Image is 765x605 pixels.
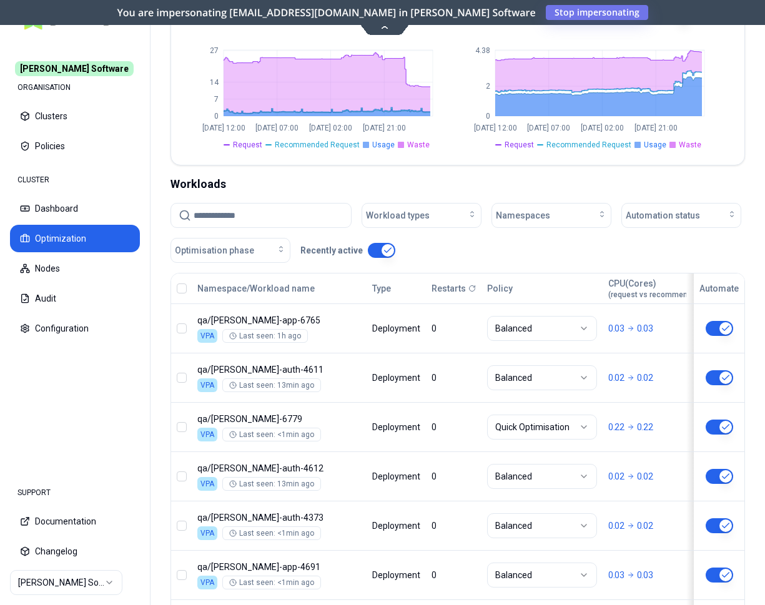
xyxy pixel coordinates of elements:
[475,46,490,55] tspan: 4.38
[170,175,745,193] div: Workloads
[679,140,701,150] span: Waste
[644,140,666,150] span: Usage
[10,508,140,535] button: Documentation
[637,322,653,335] p: 0.03
[546,140,631,150] span: Recommended Request
[372,421,420,433] div: Deployment
[10,285,140,312] button: Audit
[197,329,217,343] div: VPA
[197,477,217,491] div: VPA
[487,282,597,295] div: Policy
[637,371,653,384] p: 0.02
[197,363,361,376] p: rex-auth-4611
[10,195,140,222] button: Dashboard
[432,322,476,335] div: 0
[300,244,363,257] p: Recently active
[372,322,420,335] div: Deployment
[10,255,140,282] button: Nodes
[637,519,653,532] p: 0.02
[432,519,476,532] div: 0
[197,378,217,392] div: VPA
[170,238,290,263] button: Optimisation phase
[432,282,466,295] p: Restarts
[486,82,490,91] tspan: 2
[197,276,315,301] button: Namespace/Workload name
[505,140,534,150] span: Request
[608,322,624,335] p: 0.03
[496,209,550,222] span: Namespaces
[229,578,314,588] div: Last seen: <1min ago
[634,124,678,132] tspan: [DATE] 21:00
[608,569,624,581] p: 0.03
[432,371,476,384] div: 0
[233,140,262,150] span: Request
[637,569,653,581] p: 0.03
[608,290,703,300] span: (request vs recommended)
[10,480,140,505] div: SUPPORT
[432,421,476,433] div: 0
[699,282,739,295] div: Automate
[474,124,517,132] tspan: [DATE] 12:00
[366,209,430,222] span: Workload types
[255,124,299,132] tspan: [DATE] 07:00
[581,124,624,132] tspan: [DATE] 02:00
[229,380,314,390] div: Last seen: 13min ago
[621,203,741,228] button: Automation status
[372,470,420,483] div: Deployment
[197,561,361,573] p: rex-app-4691
[15,61,134,76] span: [PERSON_NAME] Software
[197,511,361,524] p: rex-auth-4373
[197,576,217,589] div: VPA
[229,331,301,341] div: Last seen: 1h ago
[432,470,476,483] div: 0
[637,421,653,433] p: 0.22
[229,528,314,538] div: Last seen: <1min ago
[626,209,700,222] span: Automation status
[214,95,219,104] tspan: 7
[608,421,624,433] p: 0.22
[10,102,140,130] button: Clusters
[486,112,490,121] tspan: 0
[608,277,703,300] div: CPU(Cores)
[608,470,624,483] p: 0.02
[372,519,420,532] div: Deployment
[10,225,140,252] button: Optimization
[608,371,624,384] p: 0.02
[372,140,395,150] span: Usage
[362,203,481,228] button: Workload types
[309,124,352,132] tspan: [DATE] 02:00
[197,428,217,441] div: VPA
[214,112,219,121] tspan: 0
[527,124,570,132] tspan: [DATE] 07:00
[608,519,624,532] p: 0.02
[229,430,314,440] div: Last seen: <1min ago
[363,124,406,132] tspan: [DATE] 21:00
[637,470,653,483] p: 0.02
[275,140,360,150] span: Recommended Request
[202,124,245,132] tspan: [DATE] 12:00
[432,569,476,581] div: 0
[175,244,254,257] span: Optimisation phase
[210,78,219,87] tspan: 14
[10,132,140,160] button: Policies
[372,569,420,581] div: Deployment
[197,314,361,327] p: alfred-app-6765
[608,276,703,301] button: CPU(Cores)(request vs recommended)
[10,538,140,565] button: Changelog
[197,526,217,540] div: VPA
[197,462,361,475] p: rex-auth-4612
[491,203,611,228] button: Namespaces
[210,46,219,55] tspan: 27
[372,371,420,384] div: Deployment
[407,140,430,150] span: Waste
[10,75,140,100] div: ORGANISATION
[229,479,314,489] div: Last seen: 13min ago
[372,276,391,301] button: Type
[10,315,140,342] button: Configuration
[197,413,361,425] p: alfred-cron-6779
[10,167,140,192] div: CLUSTER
